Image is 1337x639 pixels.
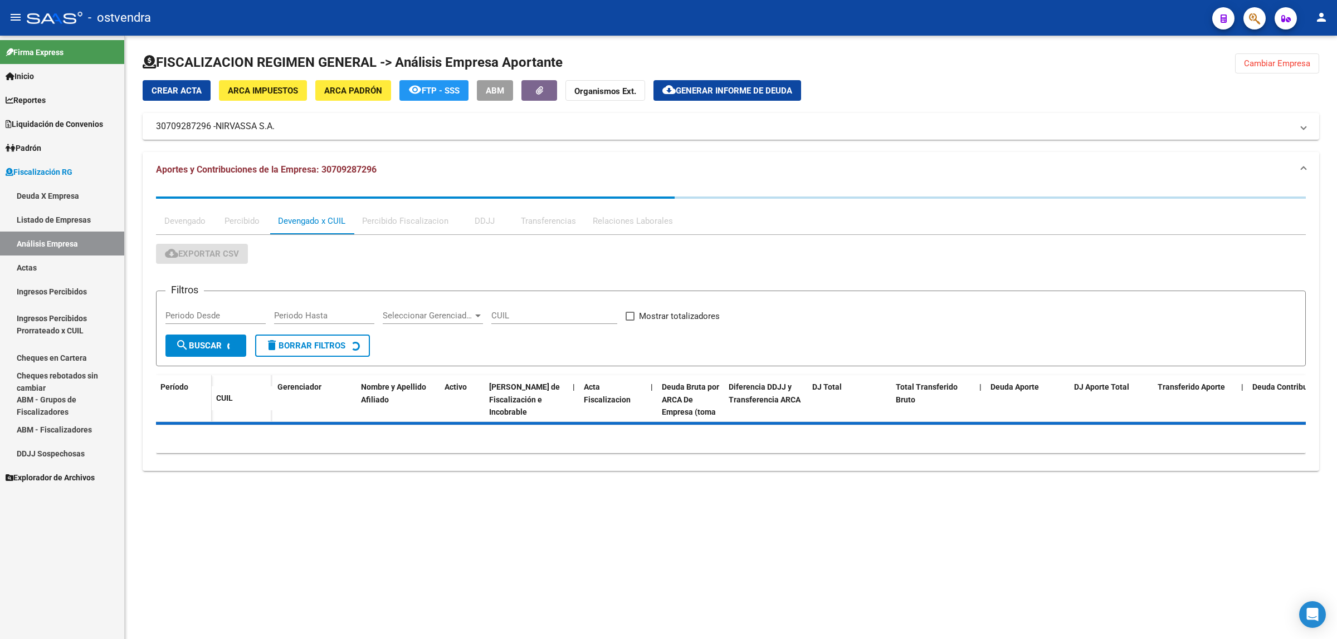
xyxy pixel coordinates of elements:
[646,375,657,450] datatable-header-cell: |
[408,83,422,96] mat-icon: remove_red_eye
[1299,601,1326,628] div: Open Intercom Messenger
[584,382,631,404] span: Acta Fiscalizacion
[143,53,563,71] h1: FISCALIZACION REGIMEN GENERAL -> Análisis Empresa Aportante
[143,152,1319,188] mat-expansion-panel-header: Aportes y Contribuciones de la Empresa: 30709287296
[362,215,448,227] div: Percibido Fiscalizacion
[1315,11,1328,24] mat-icon: person
[6,46,64,58] span: Firma Express
[164,215,206,227] div: Devengado
[165,249,239,259] span: Exportar CSV
[143,113,1319,140] mat-expansion-panel-header: 30709287296 -NIRVASSA S.A.
[216,120,275,132] span: NIRVASSA S.A.
[1252,382,1323,391] span: Deuda Contribucion
[273,375,357,450] datatable-header-cell: Gerenciador
[808,375,891,450] datatable-header-cell: DJ Total
[216,394,233,402] span: CUIL
[440,375,485,450] datatable-header-cell: Activo
[265,341,345,351] span: Borrar Filtros
[579,375,646,450] datatable-header-cell: Acta Fiscalizacion
[724,375,808,450] datatable-header-cell: Diferencia DDJJ y Transferencia ARCA
[6,94,46,106] span: Reportes
[1244,58,1310,68] span: Cambiar Empresa
[165,282,204,298] h3: Filtros
[653,80,801,101] button: Generar informe de deuda
[225,215,260,227] div: Percibido
[361,382,426,404] span: Nombre y Apellido Afiliado
[662,83,676,96] mat-icon: cloud_download
[383,311,473,321] span: Seleccionar Gerenciador
[676,86,792,96] span: Generar informe de deuda
[986,375,1070,450] datatable-header-cell: Deuda Aporte
[152,86,202,96] span: Crear Acta
[156,120,1292,132] mat-panel-title: 30709287296 -
[228,86,298,96] span: ARCA Impuestos
[1241,382,1243,391] span: |
[212,386,273,410] datatable-header-cell: CUIL
[143,188,1319,471] div: Aportes y Contribuciones de la Empresa: 30709287296
[573,382,575,391] span: |
[399,80,469,101] button: FTP - SSS
[422,86,460,96] span: FTP - SSS
[6,118,103,130] span: Liquidación de Convenios
[143,80,211,101] button: Crear Acta
[175,341,222,351] span: Buscar
[6,166,72,178] span: Fiscalización RG
[896,382,958,404] span: Total Transferido Bruto
[651,382,653,391] span: |
[156,375,212,422] datatable-header-cell: Período
[175,338,189,352] mat-icon: search
[6,70,34,82] span: Inicio
[662,382,719,442] span: Deuda Bruta por ARCA De Empresa (toma en cuenta todos los afiliados)
[1237,375,1248,450] datatable-header-cell: |
[255,335,370,357] button: Borrar Filtros
[1248,375,1331,450] datatable-header-cell: Deuda Contribucion
[277,382,321,391] span: Gerenciador
[1074,382,1129,391] span: DJ Aporte Total
[485,375,568,450] datatable-header-cell: Deuda Bruta Neto de Fiscalización e Incobrable
[219,80,307,101] button: ARCA Impuestos
[486,86,504,96] span: ABM
[1153,375,1237,450] datatable-header-cell: Transferido Aporte
[593,215,673,227] div: Relaciones Laborales
[445,382,467,391] span: Activo
[165,247,178,260] mat-icon: cloud_download
[156,164,377,175] span: Aportes y Contribuciones de la Empresa: 30709287296
[574,86,636,96] strong: Organismos Ext.
[477,80,513,101] button: ABM
[521,215,576,227] div: Transferencias
[979,382,982,391] span: |
[6,142,41,154] span: Padrón
[1158,382,1225,391] span: Transferido Aporte
[891,375,975,450] datatable-header-cell: Total Transferido Bruto
[975,375,986,450] datatable-header-cell: |
[156,244,248,264] button: Exportar CSV
[639,309,720,323] span: Mostrar totalizadores
[315,80,391,101] button: ARCA Padrón
[160,382,188,391] span: Período
[812,382,842,391] span: DJ Total
[729,382,801,404] span: Diferencia DDJJ y Transferencia ARCA
[88,6,151,30] span: - ostvendra
[357,375,440,450] datatable-header-cell: Nombre y Apellido Afiliado
[1235,53,1319,73] button: Cambiar Empresa
[9,11,22,24] mat-icon: menu
[565,80,645,101] button: Organismos Ext.
[265,338,279,352] mat-icon: delete
[568,375,579,450] datatable-header-cell: |
[324,86,382,96] span: ARCA Padrón
[657,375,724,450] datatable-header-cell: Deuda Bruta por ARCA De Empresa (toma en cuenta todos los afiliados)
[1070,375,1153,450] datatable-header-cell: DJ Aporte Total
[489,382,560,417] span: [PERSON_NAME] de Fiscalización e Incobrable
[475,215,495,227] div: DDJJ
[6,471,95,484] span: Explorador de Archivos
[990,382,1039,391] span: Deuda Aporte
[278,215,345,227] div: Devengado x CUIL
[165,335,246,357] button: Buscar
